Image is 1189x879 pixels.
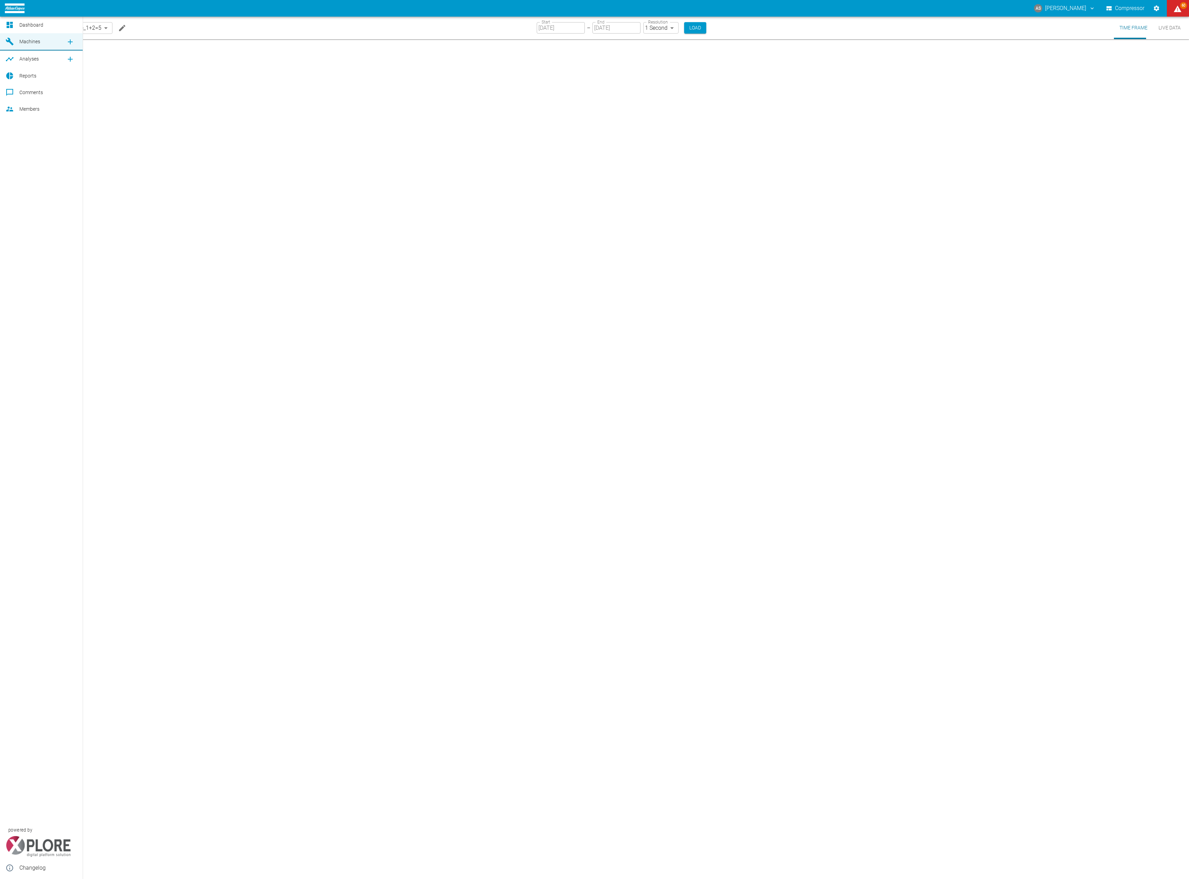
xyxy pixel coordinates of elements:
[648,19,668,25] label: Resolution
[542,19,550,25] label: Start
[5,3,25,13] img: logo
[1105,2,1146,15] button: Compressor
[597,19,604,25] label: End
[19,56,39,62] span: Analyses
[643,22,679,34] div: 1 Second
[63,35,77,49] a: new /machines
[19,106,39,112] span: Members
[115,21,129,35] button: Edit machine
[19,864,77,872] span: Changelog
[684,22,706,34] button: Load
[537,22,585,34] input: MM/DD/YYYY
[1114,17,1153,39] button: Time Frame
[6,836,71,857] img: Xplore Logo
[1180,2,1187,9] span: 60
[19,73,36,79] span: Reports
[19,90,43,95] span: Comments
[587,24,590,32] p: –
[63,52,77,66] a: new /analyses/list/0
[1153,17,1186,39] button: Live Data
[1033,2,1096,15] button: andreas.schmitt@atlascopco.com
[1034,4,1042,12] div: AS
[8,827,32,833] span: powered by
[19,39,40,44] span: Machines
[592,22,641,34] input: MM/DD/YYYY
[1150,2,1163,15] button: Settings
[19,22,43,28] span: Dashboard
